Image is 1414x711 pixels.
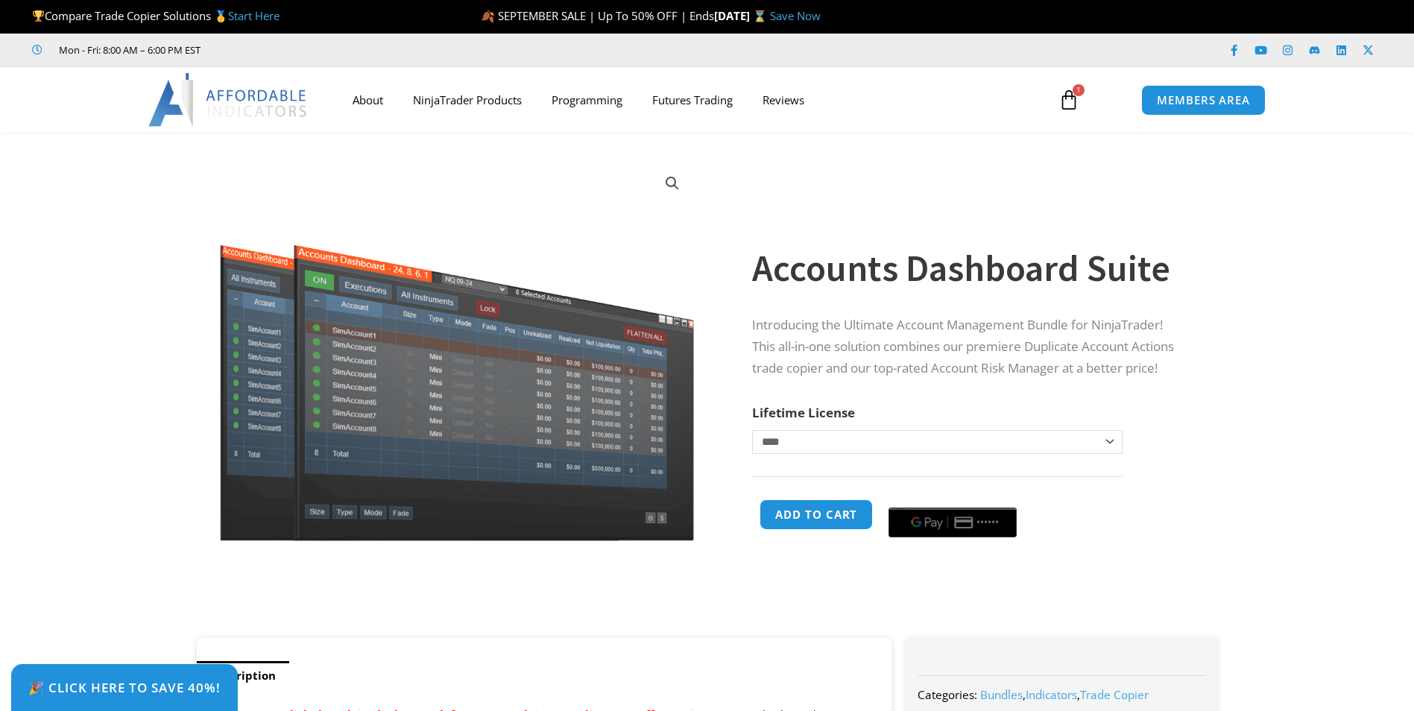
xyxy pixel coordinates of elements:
label: Lifetime License [752,404,855,421]
span: 🎉 Click Here to save 40%! [28,681,221,694]
span: MEMBERS AREA [1157,95,1250,106]
text: •••••• [977,517,1000,528]
a: Save Now [770,8,821,23]
iframe: Secure payment input frame [886,497,1020,499]
iframe: Customer reviews powered by Trustpilot [221,42,445,57]
span: 1 [1073,84,1085,96]
a: MEMBERS AREA [1141,85,1266,116]
img: LogoAI | Affordable Indicators – NinjaTrader [148,73,309,127]
a: Start Here [228,8,280,23]
span: 🍂 SEPTEMBER SALE | Up To 50% OFF | Ends [481,8,714,23]
img: Screenshot 2024-08-26 155710eeeee | Affordable Indicators – NinjaTrader [218,159,697,541]
button: Add to cart [760,499,873,530]
span: Compare Trade Copier Solutions 🥇 [32,8,280,23]
a: 1 [1036,78,1102,121]
a: Futures Trading [637,83,748,117]
span: Mon - Fri: 8:00 AM – 6:00 PM EST [55,41,201,59]
p: Introducing the Ultimate Account Management Bundle for NinjaTrader! This all-in-one solution comb... [752,315,1187,379]
a: View full-screen image gallery [659,170,686,197]
a: NinjaTrader Products [398,83,537,117]
nav: Menu [338,83,1041,117]
h1: Accounts Dashboard Suite [752,242,1187,294]
a: Programming [537,83,637,117]
button: Buy with GPay [889,508,1017,537]
a: Reviews [748,83,819,117]
a: 🎉 Click Here to save 40%! [11,664,238,711]
a: About [338,83,398,117]
img: 🏆 [33,10,44,22]
strong: [DATE] ⌛ [714,8,770,23]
